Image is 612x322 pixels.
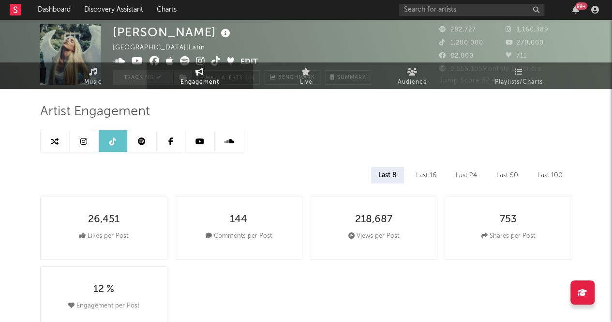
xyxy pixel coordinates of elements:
div: Last 100 [530,167,570,184]
span: Playlists/Charts [495,77,543,88]
div: 753 [500,214,517,226]
div: 12 % [93,284,114,295]
a: Playlists/Charts [466,62,572,89]
a: Live [253,62,359,89]
a: Audience [359,62,466,89]
span: 1,160,389 [506,27,549,33]
div: Last 50 [489,167,525,184]
span: Audience [398,77,427,88]
span: Music [84,77,102,88]
button: Edit [240,56,258,68]
div: 99 + [575,2,587,10]
a: Engagement [147,62,253,89]
div: Likes per Post [79,230,128,242]
div: Shares per Post [481,230,535,242]
span: Engagement [180,77,219,88]
div: 144 [230,214,247,226]
span: 82,000 [439,53,474,59]
a: Music [40,62,147,89]
div: [PERSON_NAME] [113,24,233,40]
div: 218,687 [355,214,392,226]
span: Live [300,77,313,88]
span: 282,727 [439,27,476,33]
div: Comments per Post [206,230,272,242]
button: 99+ [572,6,579,14]
div: Views per Post [348,230,399,242]
input: Search for artists [399,4,544,16]
span: 270,000 [506,40,544,46]
div: [GEOGRAPHIC_DATA] | Latin [113,42,216,54]
span: Artist Engagement [40,106,150,118]
div: 26,451 [88,214,119,226]
span: 711 [506,53,527,59]
div: Last 16 [409,167,444,184]
div: Last 8 [371,167,404,184]
span: 1,200,000 [439,40,483,46]
div: Engagement per Post [68,300,139,312]
div: Last 24 [448,167,484,184]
